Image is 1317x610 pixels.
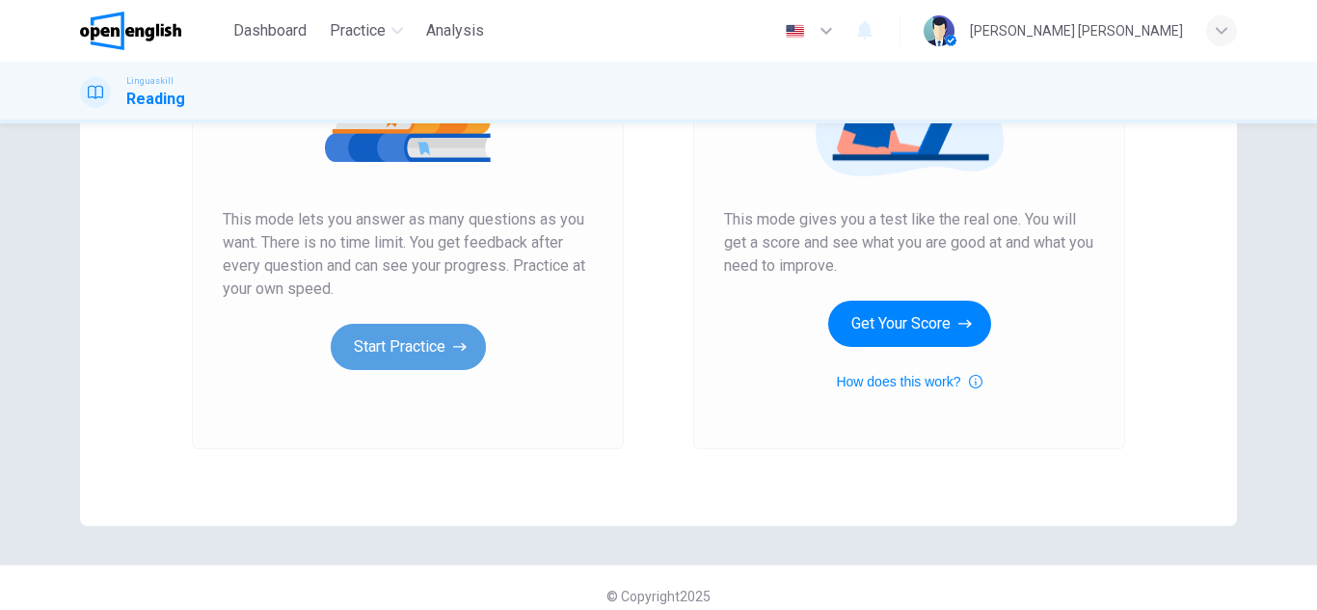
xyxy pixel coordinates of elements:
[226,13,314,48] button: Dashboard
[126,88,185,111] h1: Reading
[426,19,484,42] span: Analysis
[223,208,593,301] span: This mode lets you answer as many questions as you want. There is no time limit. You get feedback...
[724,208,1094,278] span: This mode gives you a test like the real one. You will get a score and see what you are good at a...
[970,19,1183,42] div: [PERSON_NAME] [PERSON_NAME]
[233,19,307,42] span: Dashboard
[322,13,411,48] button: Practice
[331,324,486,370] button: Start Practice
[80,12,226,50] a: OpenEnglish logo
[828,301,991,347] button: Get Your Score
[418,13,492,48] button: Analysis
[80,12,181,50] img: OpenEnglish logo
[606,589,711,604] span: © Copyright 2025
[924,15,954,46] img: Profile picture
[783,24,807,39] img: en
[126,74,174,88] span: Linguaskill
[836,370,981,393] button: How does this work?
[330,19,386,42] span: Practice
